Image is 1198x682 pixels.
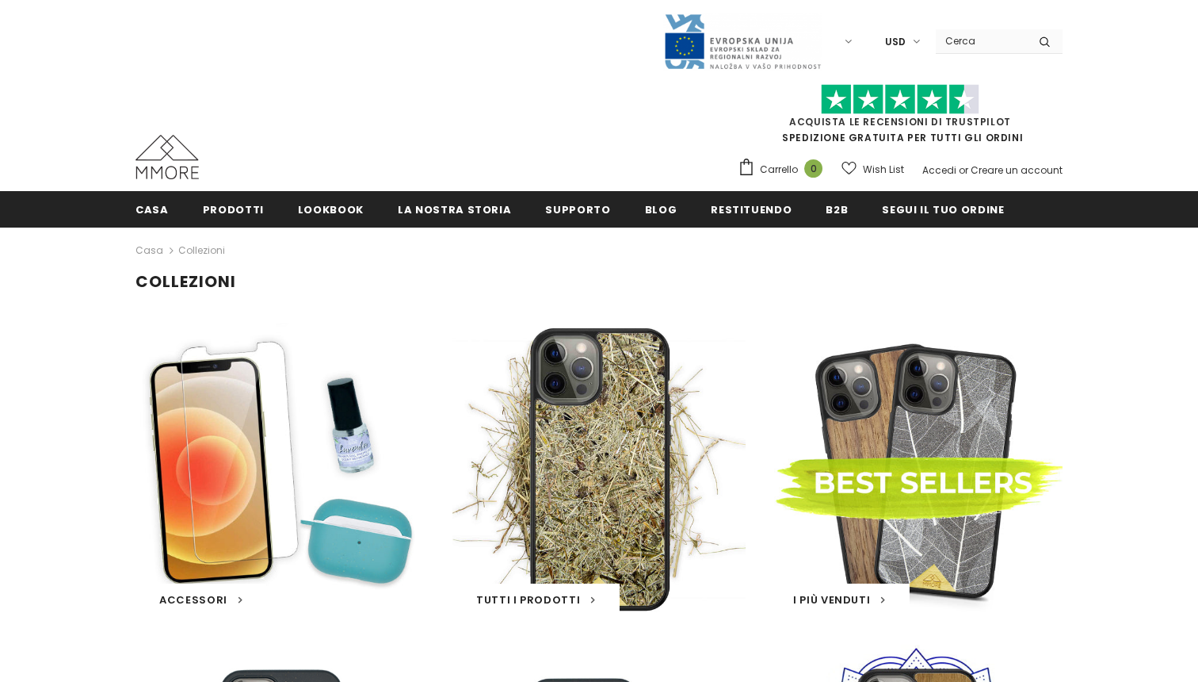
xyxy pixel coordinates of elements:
[789,115,1011,128] a: Acquista le recensioni di TrustPilot
[882,191,1004,227] a: Segui il tuo ordine
[203,202,264,217] span: Prodotti
[959,163,968,177] span: or
[135,241,163,260] a: Casa
[476,592,580,607] span: Tutti i Prodotti
[885,34,906,50] span: USD
[645,202,677,217] span: Blog
[711,191,792,227] a: Restituendo
[398,202,511,217] span: La nostra storia
[545,202,610,217] span: supporto
[971,163,1063,177] a: Creare un account
[793,592,870,607] span: I Più Venduti
[760,162,798,178] span: Carrello
[804,159,822,178] span: 0
[882,202,1004,217] span: Segui il tuo ordine
[159,592,227,607] span: Accessori
[738,91,1063,144] span: SPEDIZIONE GRATUITA PER TUTTI GLI ORDINI
[663,13,822,71] img: Javni Razpis
[863,162,904,178] span: Wish List
[135,202,169,217] span: Casa
[298,191,364,227] a: Lookbook
[793,592,886,608] a: I Più Venduti
[203,191,264,227] a: Prodotti
[135,135,199,179] img: Casi MMORE
[826,202,848,217] span: B2B
[398,191,511,227] a: La nostra storia
[922,163,956,177] a: Accedi
[159,592,242,608] a: Accessori
[711,202,792,217] span: Restituendo
[936,29,1027,52] input: Search Site
[545,191,610,227] a: supporto
[645,191,677,227] a: Blog
[663,34,822,48] a: Javni Razpis
[476,592,596,608] a: Tutti i Prodotti
[178,241,225,260] span: Collezioni
[135,272,1063,292] h1: Collezioni
[298,202,364,217] span: Lookbook
[738,158,830,182] a: Carrello 0
[821,84,979,115] img: Fidati di Pilot Stars
[135,191,169,227] a: Casa
[841,155,904,183] a: Wish List
[826,191,848,227] a: B2B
